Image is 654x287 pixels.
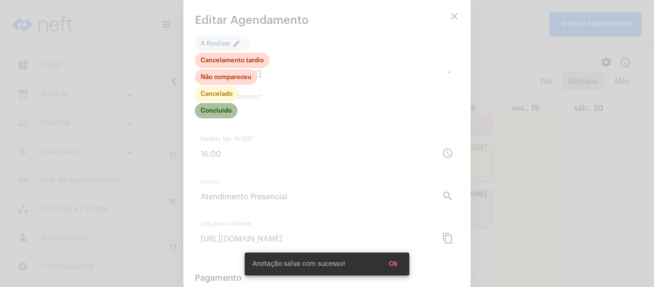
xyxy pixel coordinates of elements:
span: Anotação salva com sucesso! [252,259,345,269]
mat-chip: Cancelado [195,86,238,102]
mat-chip: Cancelamento tardio [195,53,270,68]
mat-chip: Concluído [195,103,237,118]
button: Ok [381,255,406,273]
mat-chip: Não compareceu [195,69,257,85]
span: Ok [389,261,398,267]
